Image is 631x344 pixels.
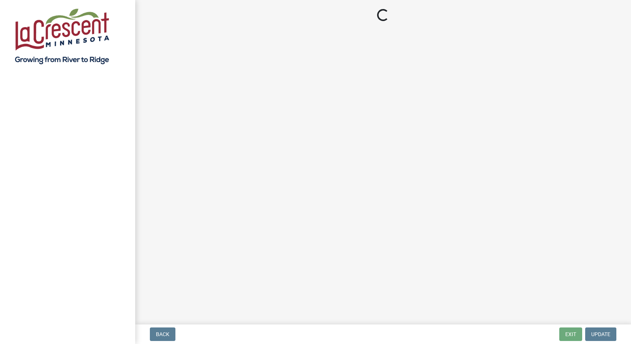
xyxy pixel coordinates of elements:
[559,327,582,341] button: Exit
[15,8,109,64] img: City of La Crescent, Minnesota
[156,331,169,337] span: Back
[150,327,175,341] button: Back
[585,327,616,341] button: Update
[591,331,610,337] span: Update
